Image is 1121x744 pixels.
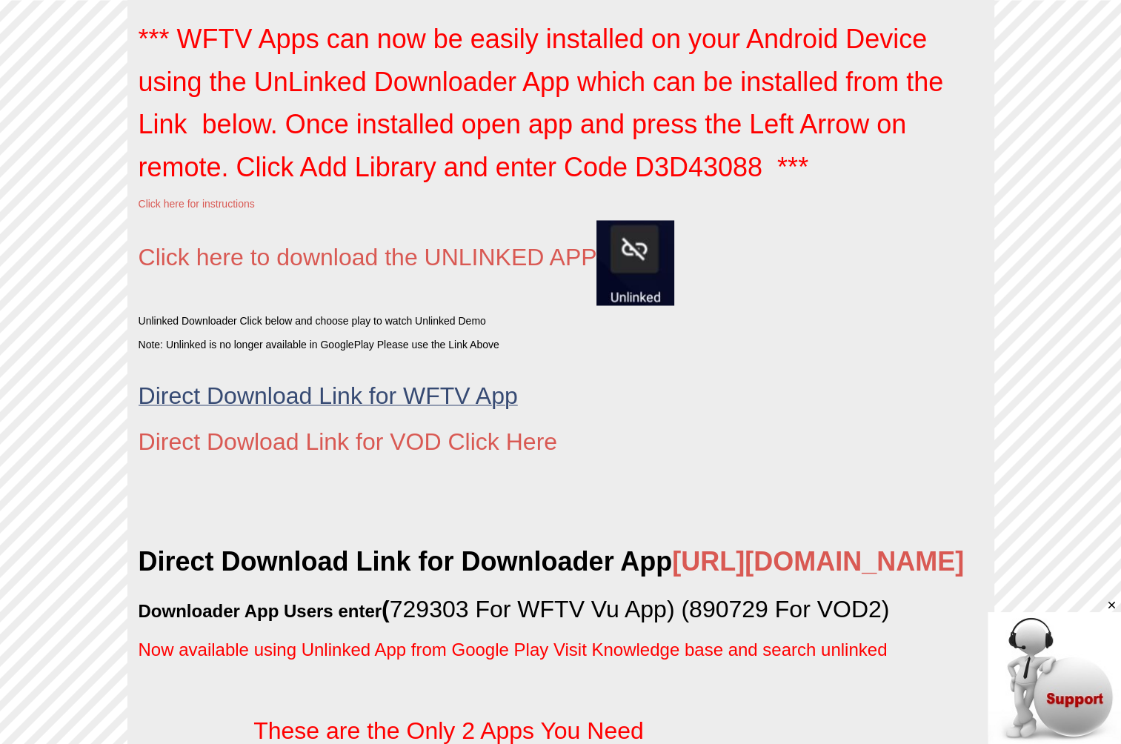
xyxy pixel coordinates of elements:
p: Note: Unlinked is no longer available in GooglePlay Please use the Link Above [139,336,983,353]
a: Direct Download Link for WFTV App [139,394,518,406]
span: 729303 For WFTV Vu App) (890729 For VOD2) [382,595,889,622]
p: Unlinked Downloader Click below and choose play to watch Unlinked Demo [139,313,983,329]
a: Click here for instructions [139,198,255,210]
span: These are the Only 2 Apps You Need [253,717,644,743]
a: Click here to download the UNLINKED APP [139,256,597,268]
strong: ( [382,595,390,622]
strong: Direct Download Link for Downloader App [139,545,965,576]
strong: Downloader App Users enter [139,600,382,620]
span: *** WFTV Apps can now be easily installed on your Android Device using the UnLinked Downloader Ap... [139,24,944,182]
a: [URL][DOMAIN_NAME] [672,545,964,576]
iframe: chat widget [988,599,1121,744]
span: Direct Download Link for WFTV App [139,382,518,409]
a: Direct Dowload Link for VOD Click Here [139,439,558,451]
span: Click here to download the UNLINKED APP [139,244,597,270]
span: Now available using Unlinked App from Google Play Visit Knowledge base and search unlinked [139,639,888,659]
span: Direct Dowload Link for VOD Click Here [139,428,558,454]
